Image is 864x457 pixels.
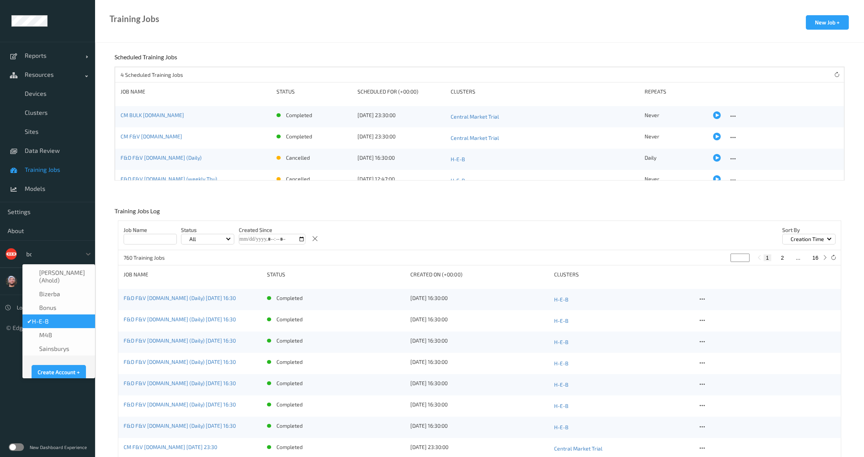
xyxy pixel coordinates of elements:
p: completed [276,401,303,408]
a: F&D F&V [DOMAIN_NAME] (Daily) [DATE] 16:30 [124,316,236,322]
div: Status [276,88,352,95]
div: [DATE] 16:30:00 [410,337,548,344]
a: F&D F&V [DOMAIN_NAME] (weekly Thu) [121,176,217,182]
a: F&D F&V [DOMAIN_NAME] (Daily) [DATE] 16:30 [124,359,236,365]
p: All [187,235,199,243]
a: F&D F&V [DOMAIN_NAME] (Daily) [DATE] 16:30 [124,422,236,429]
a: Central Market Trial [554,443,692,454]
span: Daily [645,154,656,161]
a: CM F&V [DOMAIN_NAME] [121,133,182,140]
p: completed [276,422,303,430]
a: H-E-B [554,294,692,305]
div: [DATE] 16:30:00 [410,294,548,302]
p: completed [276,379,303,387]
div: [DATE] 16:30:00 [410,422,548,430]
button: ... [794,254,803,261]
p: 4 Scheduled Training Jobs [121,71,183,79]
div: [DATE] 16:30:00 [410,379,548,387]
div: Scheduled for (+00:00) [357,88,446,95]
a: H-E-B [554,422,692,433]
div: Created On (+00:00) [410,271,548,278]
p: 760 Training Jobs [124,254,181,262]
span: Never [645,112,659,118]
div: [DATE] 16:30:00 [410,358,548,366]
button: 2 [778,254,786,261]
span: Never [645,176,659,182]
a: F&D F&V [DOMAIN_NAME] (Daily) [DATE] 16:30 [124,401,236,408]
p: completed [286,133,312,140]
div: Training Jobs [110,15,159,23]
a: H-E-B [451,175,639,186]
a: H-E-B [554,337,692,348]
p: completed [276,443,303,451]
button: 16 [810,254,821,261]
p: Job Name [124,226,177,234]
a: H-E-B [451,154,639,165]
div: Clusters [451,88,639,95]
p: Created Since [239,226,305,234]
a: H-E-B [554,379,692,390]
div: clusters [554,271,692,278]
p: completed [286,111,312,119]
p: completed [276,294,303,302]
a: F&D F&V [DOMAIN_NAME] (Daily) [DATE] 16:30 [124,295,236,301]
div: [DATE] 23:30:00 [357,133,446,140]
p: Sort by [782,226,835,234]
div: Training Jobs Log [114,207,162,221]
a: CM BULK [DOMAIN_NAME] [121,112,184,118]
div: [DATE] 16:30:00 [410,316,548,323]
div: Job Name [121,88,272,95]
div: Job Name [124,271,262,278]
div: [DATE] 16:30:00 [357,154,446,162]
p: cancelled [286,154,310,162]
p: Status [181,226,234,234]
p: completed [276,337,303,344]
div: [DATE] 23:30:00 [410,443,548,451]
a: H-E-B [554,316,692,326]
p: Creation Time [788,235,827,243]
div: [DATE] 16:30:00 [410,401,548,408]
button: New Job + [806,15,849,30]
a: Central Market Trial [451,111,639,122]
button: 1 [764,254,771,261]
p: completed [276,316,303,323]
div: [DATE] 23:30:00 [357,111,446,119]
a: H-E-B [554,358,692,369]
a: F&D F&V [DOMAIN_NAME] (Daily) [DATE] 16:30 [124,337,236,344]
a: Central Market Trial [451,133,639,143]
span: Never [645,133,659,140]
a: F&D F&V [DOMAIN_NAME] (Daily) [DATE] 16:30 [124,380,236,386]
a: H-E-B [554,401,692,411]
p: completed [276,358,303,366]
a: F&D F&V [DOMAIN_NAME] (Daily) [121,154,202,161]
div: [DATE] 12:47:00 [357,175,446,183]
div: Repeats [645,88,707,95]
p: cancelled [286,175,310,183]
div: status [267,271,405,278]
a: CM F&V [DOMAIN_NAME] [DATE] 23:30 [124,444,217,450]
div: Scheduled Training Jobs [114,53,179,67]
